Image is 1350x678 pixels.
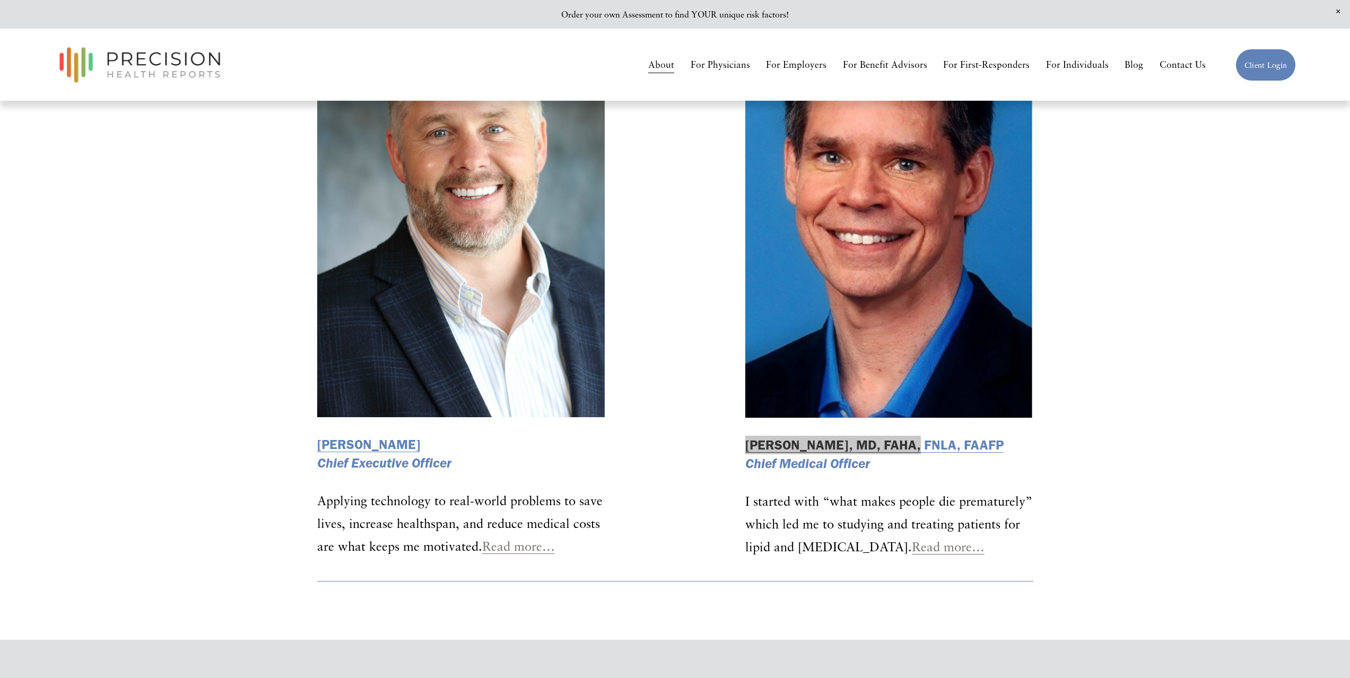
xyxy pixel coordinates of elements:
a: For Individuals [1046,56,1109,74]
iframe: Chat Widget [1159,542,1350,678]
em: Chief Medical Officer [745,455,870,471]
a: [PERSON_NAME], MD, FAHA, FNLA, FAAFP [745,437,1004,453]
a: [PERSON_NAME] [317,436,420,452]
p: Applying technology to real-world problems to save lives, increase healthspan, and reduce medical... [317,489,605,558]
img: Precision Health Reports [54,42,226,87]
a: For Physicians [691,56,750,74]
a: For First-Responders [943,56,1030,74]
p: I started with “what makes people die prematurely” which led me to studying and treating patients... [745,490,1033,559]
a: For Employers [766,56,826,74]
a: Blog [1125,56,1143,74]
em: Chief Executive Officer [317,454,451,471]
a: Read more… [912,539,985,554]
a: Client Login [1235,49,1296,81]
a: Read more… [482,539,555,553]
a: About [648,56,674,74]
a: For Benefit Advisors [843,56,927,74]
a: Contact Us [1160,56,1206,74]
